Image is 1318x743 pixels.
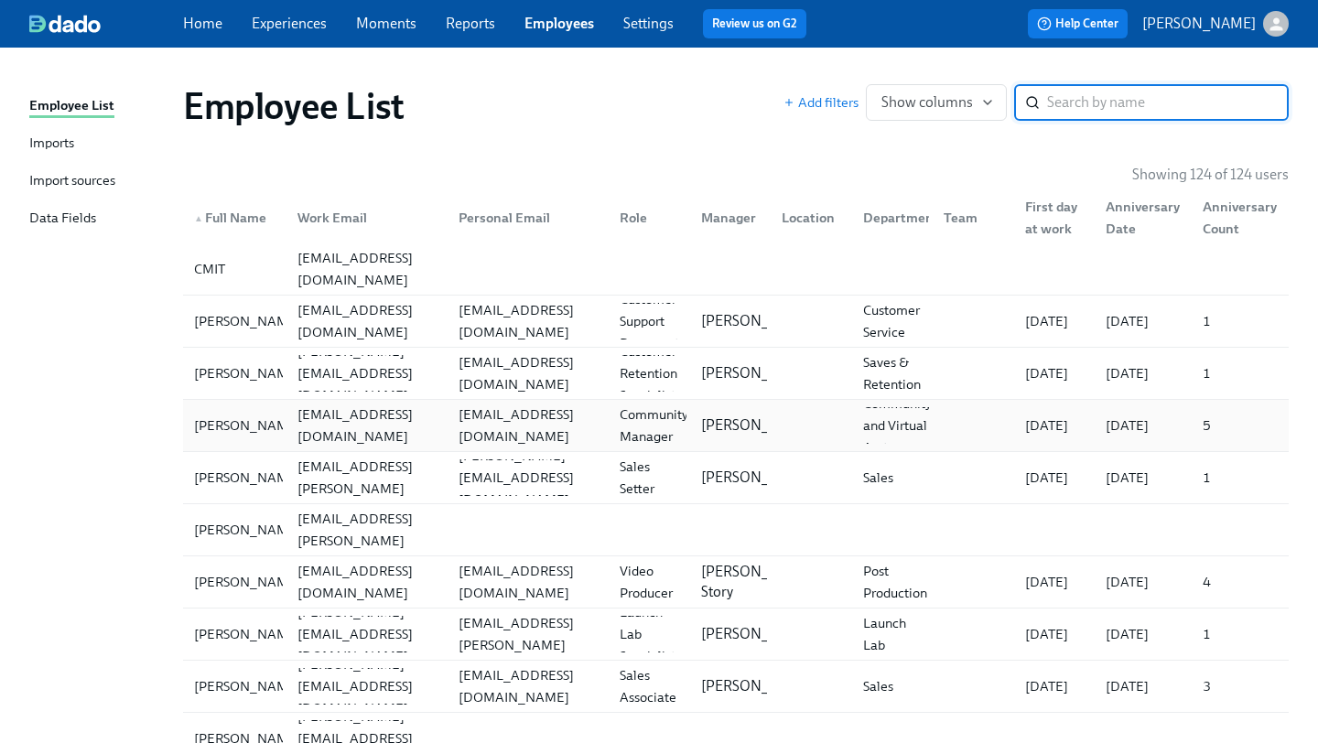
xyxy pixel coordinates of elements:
a: Review us on G2 [712,15,797,33]
div: [PERSON_NAME][EMAIL_ADDRESS][PERSON_NAME][DOMAIN_NAME] [290,486,444,574]
div: Imports [29,133,74,156]
p: [PERSON_NAME] [701,415,815,436]
p: [PERSON_NAME] [701,468,815,488]
span: Show columns [881,93,991,112]
div: Import sources [29,170,115,193]
div: [PERSON_NAME][EMAIL_ADDRESS][DOMAIN_NAME] [290,653,444,719]
div: Department [848,199,930,236]
div: [EMAIL_ADDRESS][DOMAIN_NAME] [451,351,605,395]
div: 4 [1195,571,1285,593]
div: Location [774,207,848,229]
div: Manager [694,207,768,229]
div: First day at work [1018,196,1092,240]
a: Reports [446,15,495,32]
div: Manager [686,199,768,236]
div: Sales Associate [612,664,686,708]
h1: Employee List [183,84,405,128]
div: Data Fields [29,208,96,231]
div: [PERSON_NAME] [187,467,308,489]
div: [PERSON_NAME][PERSON_NAME][EMAIL_ADDRESS][PERSON_NAME][DOMAIN_NAME] [183,504,1289,555]
div: 3 [1195,675,1285,697]
a: [PERSON_NAME][PERSON_NAME][EMAIL_ADDRESS][PERSON_NAME][DOMAIN_NAME][PERSON_NAME][EMAIL_ADDRESS][D... [183,452,1289,504]
div: [DATE] [1018,675,1092,697]
div: Launch Lab Specialist [612,601,686,667]
div: CMIT [187,258,283,280]
div: [EMAIL_ADDRESS][DOMAIN_NAME] [451,299,605,343]
button: [PERSON_NAME] [1142,11,1289,37]
div: [PERSON_NAME][PERSON_NAME][EMAIL_ADDRESS][DOMAIN_NAME][PERSON_NAME][EMAIL_ADDRESS][PERSON_NAME][D... [183,608,1289,660]
p: [PERSON_NAME] [701,624,815,644]
div: Customer Retention Specialist [612,340,686,406]
div: Community and Virtual Asst [856,393,939,458]
div: Post Production [856,560,934,604]
input: Search by name [1047,84,1289,121]
div: Role [605,199,686,236]
img: dado [29,15,101,33]
div: Team [936,207,1010,229]
span: Help Center [1037,15,1118,33]
div: [DATE] [1018,467,1092,489]
div: 1 [1195,467,1285,489]
div: Department [856,207,946,229]
a: [PERSON_NAME][EMAIL_ADDRESS][DOMAIN_NAME][EMAIL_ADDRESS][DOMAIN_NAME]Community Manager[PERSON_NAM... [183,400,1289,452]
div: [DATE] [1018,310,1092,332]
div: Team [929,199,1010,236]
span: Add filters [783,93,859,112]
div: [EMAIL_ADDRESS][DOMAIN_NAME] [451,560,605,604]
div: [DATE] [1018,623,1092,645]
div: [EMAIL_ADDRESS][DOMAIN_NAME] [290,247,444,291]
div: [EMAIL_ADDRESS][DOMAIN_NAME] [451,404,605,447]
div: [DATE] [1018,362,1092,384]
span: ▲ [194,214,203,223]
a: [PERSON_NAME][PERSON_NAME][EMAIL_ADDRESS][PERSON_NAME][DOMAIN_NAME] [183,504,1289,556]
div: [PERSON_NAME][PERSON_NAME][EMAIL_ADDRESS][DOMAIN_NAME][EMAIL_ADDRESS][DOMAIN_NAME]Customer Retent... [183,348,1289,399]
a: [PERSON_NAME][EMAIL_ADDRESS][DOMAIN_NAME][EMAIL_ADDRESS][DOMAIN_NAME]Customer Support Representat... [183,296,1289,348]
div: [PERSON_NAME] [187,310,308,332]
a: Home [183,15,222,32]
p: [PERSON_NAME] Story [701,562,815,602]
div: 1 [1195,623,1285,645]
div: [EMAIL_ADDRESS][DOMAIN_NAME] [290,299,444,343]
div: [EMAIL_ADDRESS][DOMAIN_NAME] [451,664,605,708]
div: [PERSON_NAME][EMAIL_ADDRESS][PERSON_NAME][DOMAIN_NAME] [290,434,444,522]
div: Anniversary Count [1188,199,1285,236]
a: [PERSON_NAME][PERSON_NAME][EMAIL_ADDRESS][DOMAIN_NAME][EMAIL_ADDRESS][DOMAIN_NAME]Sales Associate... [183,661,1289,713]
div: [DATE] [1098,675,1188,697]
div: [PERSON_NAME][EMAIL_ADDRESS][DOMAIN_NAME] [290,601,444,667]
div: [PERSON_NAME] [187,415,308,436]
a: Data Fields [29,208,168,231]
div: Personal Email [451,207,605,229]
div: [PERSON_NAME] [187,675,308,697]
div: [DATE] [1098,415,1188,436]
div: [DATE] [1098,310,1188,332]
div: Role [612,207,686,229]
a: Employees [524,15,594,32]
div: Sales [856,467,930,489]
div: Customer Service [856,299,930,343]
div: [PERSON_NAME][EMAIL_ADDRESS][DOMAIN_NAME][EMAIL_ADDRESS][DOMAIN_NAME]Community Manager[PERSON_NAM... [183,400,1289,451]
div: [PERSON_NAME][EMAIL_ADDRESS][DOMAIN_NAME] [290,340,444,406]
p: [PERSON_NAME] [1142,14,1256,34]
div: [DATE] [1098,623,1188,645]
div: Employee List [29,95,114,118]
div: Sales Setter [612,456,686,500]
div: [PERSON_NAME][PERSON_NAME][EMAIL_ADDRESS][PERSON_NAME][DOMAIN_NAME][PERSON_NAME][EMAIL_ADDRESS][D... [183,452,1289,503]
a: [PERSON_NAME][PERSON_NAME][EMAIL_ADDRESS][DOMAIN_NAME][PERSON_NAME][EMAIL_ADDRESS][PERSON_NAME][D... [183,608,1289,661]
div: Work Email [283,199,444,236]
div: [DATE] [1098,467,1188,489]
div: [PERSON_NAME] [187,571,308,593]
p: Showing 124 of 124 users [1132,165,1289,185]
div: Video Producer [612,560,686,604]
div: Sales [856,675,930,697]
a: Employee List [29,95,168,118]
div: [PERSON_NAME] [187,519,308,541]
div: Launch Lab [856,612,930,656]
div: [DATE] [1098,571,1188,593]
div: First day at work [1010,199,1092,236]
a: CMIT[EMAIL_ADDRESS][DOMAIN_NAME] [183,243,1289,296]
div: Anniversary Date [1091,199,1188,236]
a: Settings [623,15,674,32]
div: [EMAIL_ADDRESS][DOMAIN_NAME] [290,404,444,447]
div: [PERSON_NAME][PERSON_NAME][EMAIL_ADDRESS][DOMAIN_NAME][EMAIL_ADDRESS][DOMAIN_NAME]Sales Associate... [183,661,1289,712]
div: 5 [1195,415,1285,436]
